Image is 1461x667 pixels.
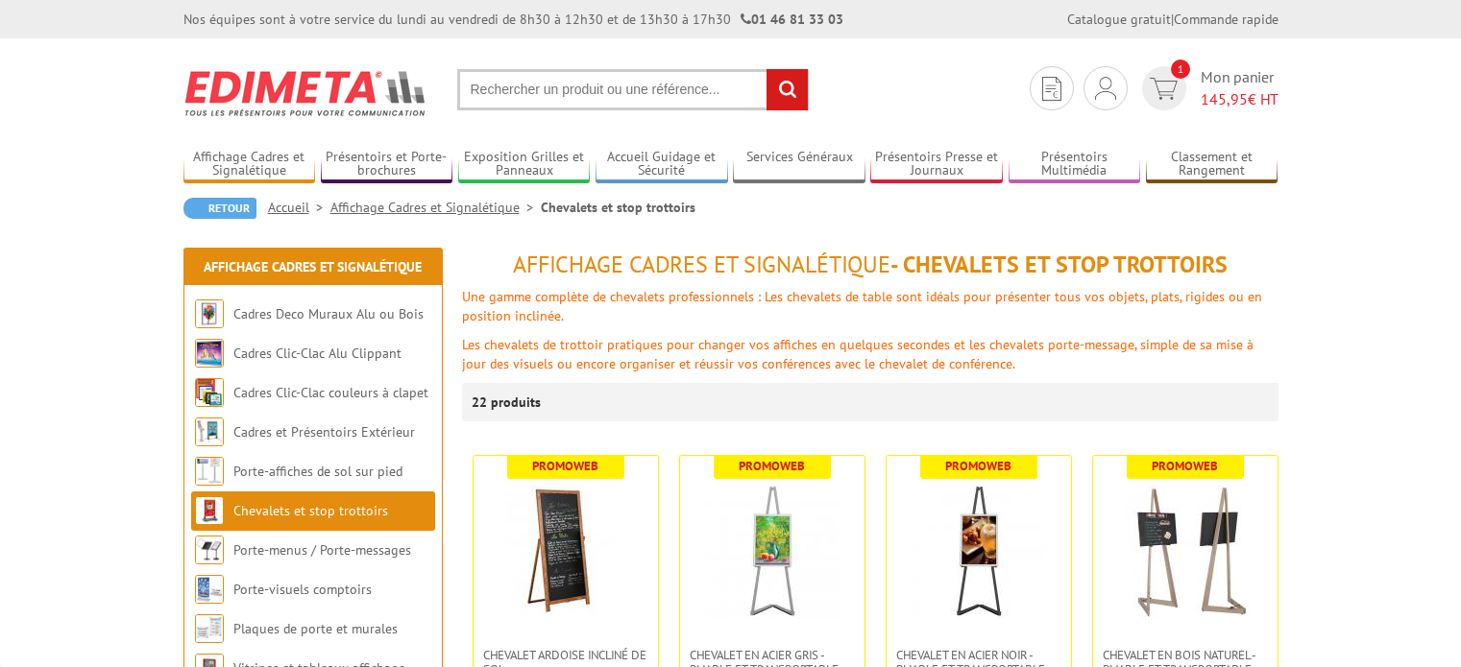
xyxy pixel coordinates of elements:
[1137,66,1278,110] a: devis rapide 1 Mon panier 145,95€ HT
[596,149,728,180] a: Accueil Guidage et Sécurité
[705,485,840,619] img: Chevalet en Acier gris - Pliable et transportable
[195,457,224,486] img: Porte-affiches de sol sur pied
[1201,88,1278,110] span: € HT
[739,458,805,474] b: Promoweb
[195,417,224,446] img: Cadres et Présentoirs Extérieur
[204,258,422,275] a: Affichage Cadres et Signalétique
[462,336,1254,372] span: Les chevalets de trottoir pratiques pour changer vos affiches en quelques secondes et les chevale...
[233,502,388,519] a: Chevalets et stop trottoirs
[741,11,843,28] strong: 01 46 81 33 03
[233,541,411,559] a: Porte-menus / Porte-messages
[183,149,316,180] a: Affichage Cadres et Signalétique
[195,299,224,328] img: Cadres Deco Muraux Alu ou Bois
[532,458,598,474] b: Promoweb
[233,620,398,637] a: Plaques de porte et murales
[195,378,224,407] img: Cadres Clic-Clac couleurs à clapet
[1042,77,1061,101] img: devis rapide
[499,485,633,619] img: Chevalet Ardoise incliné de sol
[1067,11,1171,28] a: Catalogue gratuit
[1118,485,1253,619] img: Chevalet en bois naturel - Pliable et transportable
[233,463,402,480] a: Porte-affiches de sol sur pied
[457,69,809,110] input: Rechercher un produit ou une référence...
[233,581,372,598] a: Porte-visuels comptoirs
[458,149,591,180] a: Exposition Grilles et Panneaux
[268,199,330,216] a: Accueil
[513,250,890,279] span: Affichage Cadres et Signalétique
[1171,60,1190,79] span: 1
[472,383,544,421] p: 22 produits
[233,345,402,362] a: Cadres Clic-Clac Alu Clippant
[233,423,415,441] a: Cadres et Présentoirs Extérieur
[195,614,224,643] img: Plaques de porte et murales
[233,384,428,401] a: Cadres Clic-Clac couleurs à clapet
[1201,89,1248,108] span: 145,95
[183,58,428,129] img: Edimeta
[945,458,1011,474] b: Promoweb
[330,199,541,216] a: Affichage Cadres et Signalétique
[1152,458,1218,474] b: Promoweb
[233,305,424,322] a: Cadres Deco Muraux Alu ou Bois
[1174,11,1278,28] a: Commande rapide
[912,485,1046,619] img: Chevalet en Acier noir - Pliable et transportable
[733,149,865,180] a: Services Généraux
[1095,77,1116,100] img: devis rapide
[1150,78,1178,100] img: devis rapide
[321,149,453,180] a: Présentoirs et Porte-brochures
[462,288,1262,324] span: Une gamme complète de chevalets professionnels : Les chevalets de table sont idéals pour présente...
[541,198,695,217] li: Chevalets et stop trottoirs
[195,575,224,604] img: Porte-visuels comptoirs
[1201,66,1278,110] span: Mon panier
[870,149,1003,180] a: Présentoirs Presse et Journaux
[462,252,1278,277] h1: - Chevalets et stop trottoirs
[195,339,224,368] img: Cadres Clic-Clac Alu Clippant
[195,536,224,564] img: Porte-menus / Porte-messages
[1146,149,1278,180] a: Classement et Rangement
[767,69,808,110] input: rechercher
[1009,149,1141,180] a: Présentoirs Multimédia
[183,10,843,29] div: Nos équipes sont à votre service du lundi au vendredi de 8h30 à 12h30 et de 13h30 à 17h30
[195,496,224,525] img: Chevalets et stop trottoirs
[183,198,256,219] a: Retour
[1067,10,1278,29] div: |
